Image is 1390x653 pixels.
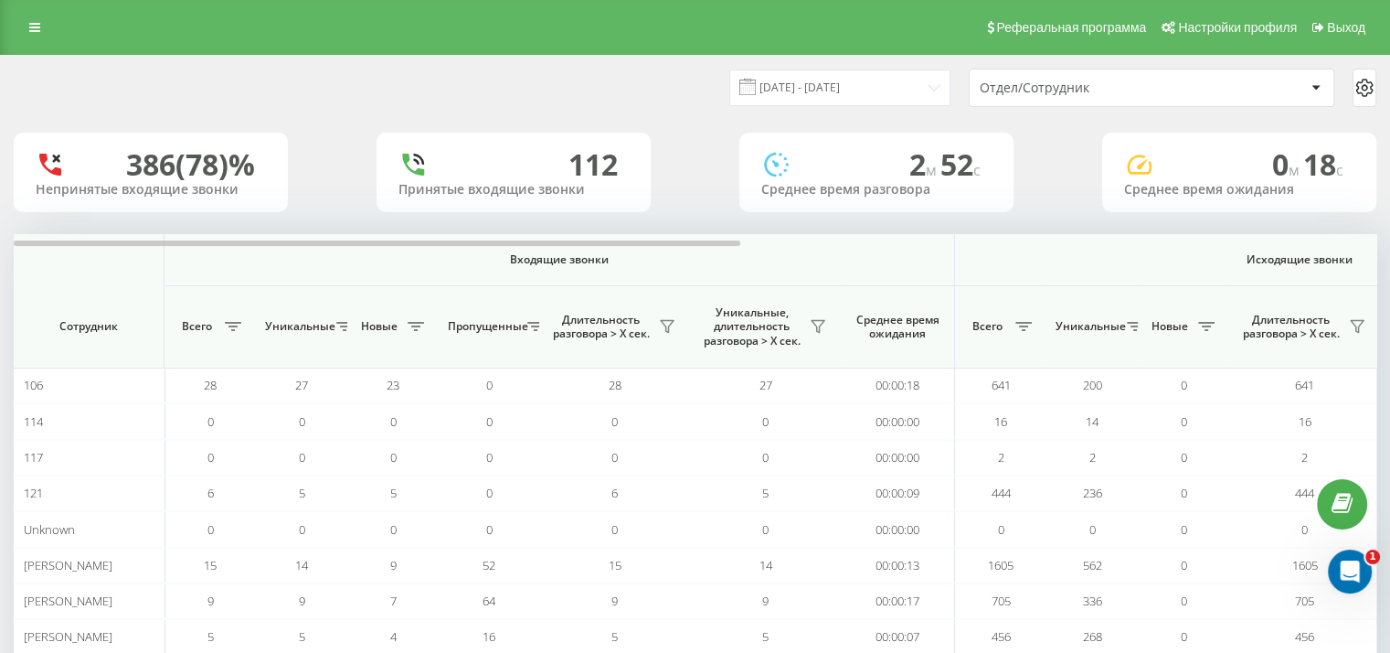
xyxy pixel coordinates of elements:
span: 23 [387,377,399,393]
span: 0 [486,485,493,501]
span: Выход [1327,20,1365,35]
span: 0 [1181,485,1187,501]
span: 2 [1301,449,1308,466]
span: м [1289,160,1303,180]
span: 121 [24,485,43,501]
span: 641 [992,377,1011,393]
span: 0 [486,521,493,538]
span: 5 [611,628,618,645]
span: 27 [759,377,772,393]
span: 1605 [988,557,1013,573]
span: 0 [1181,628,1187,645]
span: 0 [611,449,618,466]
span: Среднее время ожидания [854,313,940,341]
span: 9 [299,593,305,609]
span: 14 [759,557,772,573]
span: 0 [611,413,618,430]
span: Входящие звонки [212,252,907,267]
span: 0 [762,413,769,430]
span: 6 [611,485,618,501]
span: [PERSON_NAME] [24,557,112,573]
span: 0 [486,413,493,430]
span: 9 [611,593,618,609]
span: м [926,160,940,180]
span: 9 [207,593,214,609]
span: 28 [609,377,621,393]
span: 9 [390,557,397,573]
span: 0 [1181,413,1187,430]
span: 236 [1083,485,1102,501]
span: c [973,160,981,180]
span: Длительность разговора > Х сек. [548,313,653,341]
span: 0 [762,521,769,538]
div: Непринятые входящие звонки [36,182,266,198]
span: 705 [1295,593,1314,609]
span: 456 [992,628,1011,645]
span: 200 [1083,377,1102,393]
span: 0 [998,521,1004,538]
span: 1605 [1292,557,1318,573]
span: 336 [1083,593,1102,609]
span: 64 [483,593,495,609]
span: 52 [483,557,495,573]
span: 0 [486,449,493,466]
div: 386 (78)% [126,147,255,182]
span: 0 [207,521,214,538]
span: 2 [998,449,1004,466]
span: 0 [1301,521,1308,538]
span: 16 [1299,413,1311,430]
span: 0 [390,449,397,466]
span: 117 [24,449,43,466]
span: 16 [994,413,1007,430]
span: 14 [1086,413,1098,430]
span: 7 [390,593,397,609]
div: Принятые входящие звонки [398,182,629,198]
span: Уникальные [265,319,331,334]
span: 0 [1181,557,1187,573]
span: 5 [299,485,305,501]
span: Настройки профиля [1178,20,1297,35]
span: 5 [299,628,305,645]
span: 5 [762,485,769,501]
span: 5 [207,628,214,645]
span: 0 [1181,449,1187,466]
span: 2 [909,145,940,184]
span: 0 [390,413,397,430]
span: 14 [295,557,308,573]
span: [PERSON_NAME] [24,593,112,609]
span: 0 [390,521,397,538]
span: Новые [356,319,402,334]
div: Отдел/Сотрудник [980,80,1198,96]
span: 641 [1295,377,1314,393]
span: 27 [295,377,308,393]
span: 0 [299,413,305,430]
div: Среднее время разговора [761,182,992,198]
span: 106 [24,377,43,393]
span: c [1336,160,1343,180]
span: 0 [1181,377,1187,393]
span: 52 [940,145,981,184]
span: 0 [299,449,305,466]
span: 0 [1181,521,1187,538]
span: 5 [390,485,397,501]
span: 0 [611,521,618,538]
span: Длительность разговора > Х сек. [1238,313,1343,341]
span: Уникальные [1056,319,1121,334]
iframe: Intercom live chat [1328,550,1372,594]
span: 6 [207,485,214,501]
td: 00:00:18 [841,368,955,403]
span: 562 [1083,557,1102,573]
span: 2 [1089,449,1096,466]
span: 0 [486,377,493,393]
span: [PERSON_NAME] [24,628,112,645]
span: 114 [24,413,43,430]
span: 0 [207,449,214,466]
td: 00:00:00 [841,511,955,547]
span: 0 [762,449,769,466]
td: 00:00:17 [841,583,955,619]
span: Новые [1147,319,1193,334]
span: 5 [762,628,769,645]
span: Сотрудник [29,319,148,334]
span: Всего [964,319,1010,334]
span: 444 [1295,485,1314,501]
